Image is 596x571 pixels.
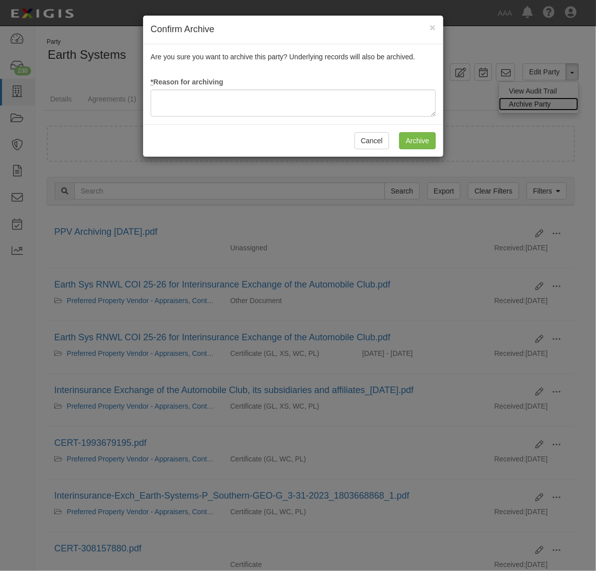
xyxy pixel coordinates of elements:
button: Close [430,22,436,33]
div: Are you sure you want to archive this party? Underlying records will also be archived. [143,44,443,124]
label: Reason for archiving [151,77,223,87]
button: Cancel [354,132,390,149]
input: Archive [399,132,436,149]
span: × [430,22,436,33]
abbr: required [151,78,153,86]
h4: Confirm Archive [151,23,436,36]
